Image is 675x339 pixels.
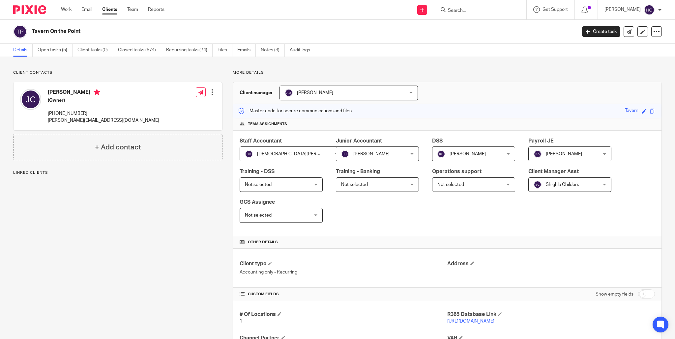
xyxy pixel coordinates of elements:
[237,44,256,57] a: Emails
[336,138,382,143] span: Junior Accountant
[353,152,390,156] span: [PERSON_NAME]
[95,142,141,152] h4: + Add contact
[148,6,164,13] a: Reports
[447,260,655,267] h4: Address
[240,260,447,267] h4: Client type
[245,150,253,158] img: svg%3E
[127,6,138,13] a: Team
[48,110,159,117] p: [PHONE_NUMBER]
[48,89,159,97] h4: [PERSON_NAME]
[534,150,542,158] img: svg%3E
[528,138,554,143] span: Payroll JE
[450,152,486,156] span: [PERSON_NAME]
[48,117,159,124] p: [PERSON_NAME][EMAIL_ADDRESS][DOMAIN_NAME]
[546,182,579,187] span: Shighla Childers
[447,319,494,324] a: [URL][DOMAIN_NAME]
[233,70,662,75] p: More details
[13,25,27,39] img: svg%3E
[341,182,368,187] span: Not selected
[432,169,482,174] span: Operations support
[341,150,349,158] img: svg%3E
[248,240,278,245] span: Other details
[240,90,273,96] h3: Client manager
[261,44,285,57] a: Notes (3)
[528,169,579,174] span: Client Manager Asst
[38,44,73,57] a: Open tasks (5)
[218,44,232,57] a: Files
[285,89,293,97] img: svg%3E
[290,44,315,57] a: Audit logs
[245,182,272,187] span: Not selected
[297,91,333,95] span: [PERSON_NAME]
[81,6,92,13] a: Email
[546,152,582,156] span: [PERSON_NAME]
[13,70,222,75] p: Client contacts
[13,5,46,14] img: Pixie
[48,97,159,104] h5: (Owner)
[240,169,275,174] span: Training - DSS
[13,170,222,175] p: Linked clients
[604,6,641,13] p: [PERSON_NAME]
[77,44,113,57] a: Client tasks (0)
[166,44,213,57] a: Recurring tasks (74)
[240,292,447,297] h4: CUSTOM FIELDS
[240,138,282,143] span: Staff Accountant
[336,169,380,174] span: Training - Banking
[625,107,638,115] div: Tavern
[102,6,117,13] a: Clients
[20,89,41,110] img: svg%3E
[61,6,72,13] a: Work
[437,182,464,187] span: Not selected
[582,26,620,37] a: Create task
[13,44,33,57] a: Details
[447,311,655,318] h4: R365 Database Link
[32,28,464,35] h2: Tavern On the Point
[240,269,447,275] p: Accounting only - Recurring
[437,150,445,158] img: svg%3E
[118,44,161,57] a: Closed tasks (574)
[245,213,272,218] span: Not selected
[644,5,655,15] img: svg%3E
[240,319,242,324] span: 1
[543,7,568,12] span: Get Support
[447,8,507,14] input: Search
[240,311,447,318] h4: # Of Locations
[257,152,343,156] span: [DEMOGRAPHIC_DATA][PERSON_NAME]
[240,199,275,205] span: GCS Assignee
[432,138,443,143] span: DSS
[248,121,287,127] span: Team assignments
[94,89,100,95] i: Primary
[238,108,352,114] p: Master code for secure communications and files
[596,291,633,298] label: Show empty fields
[534,181,542,189] img: svg%3E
